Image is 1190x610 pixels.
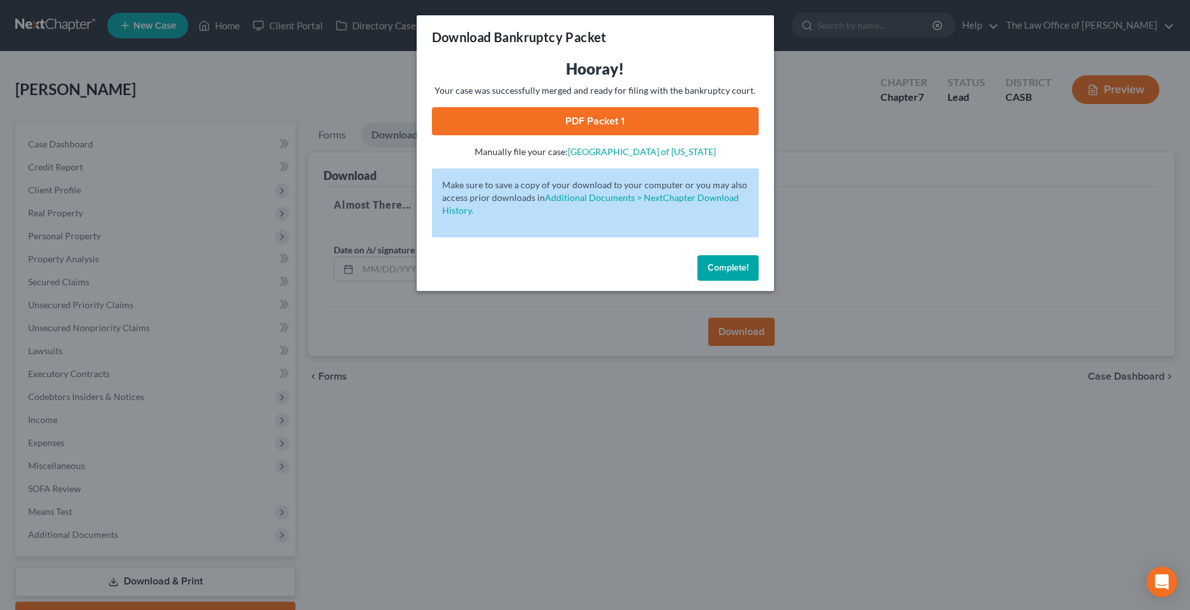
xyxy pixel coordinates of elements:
[1147,567,1177,597] div: Open Intercom Messenger
[432,59,759,79] h3: Hooray!
[708,262,748,273] span: Complete!
[432,145,759,158] p: Manually file your case:
[432,28,607,46] h3: Download Bankruptcy Packet
[432,107,759,135] a: PDF Packet 1
[568,146,716,157] a: [GEOGRAPHIC_DATA] of [US_STATE]
[442,179,748,217] p: Make sure to save a copy of your download to your computer or you may also access prior downloads in
[442,192,739,216] a: Additional Documents > NextChapter Download History.
[697,255,759,281] button: Complete!
[432,84,759,97] p: Your case was successfully merged and ready for filing with the bankruptcy court.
